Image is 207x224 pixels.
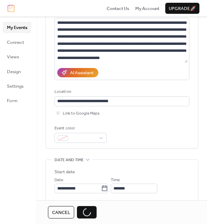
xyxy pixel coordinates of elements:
span: Cancel [52,209,70,216]
div: Start date [55,168,75,175]
button: AI Assistant [57,68,98,77]
span: Upgrade 🚀 [169,5,196,12]
span: Settings [7,83,23,90]
a: Form [3,95,31,106]
a: Contact Us [107,5,129,12]
a: Design [3,66,31,77]
div: Location [55,88,188,95]
span: My Events [7,24,27,31]
span: Time [111,177,120,184]
span: Link to Google Maps [63,110,100,117]
a: My Events [3,22,31,33]
button: Upgrade🚀 [165,3,199,14]
span: Form [7,97,18,104]
div: AI Assistant [70,69,93,76]
span: Views [7,53,19,60]
span: Connect [7,39,24,46]
span: Date [55,177,63,184]
span: Date and time [55,157,84,164]
img: logo [8,4,14,12]
a: Views [3,51,31,62]
a: Settings [3,80,31,91]
div: Description [55,10,188,17]
button: Cancel [48,206,74,218]
a: My Account [135,5,159,12]
a: Connect [3,37,31,48]
div: Event color [55,125,105,132]
span: Design [7,68,21,75]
